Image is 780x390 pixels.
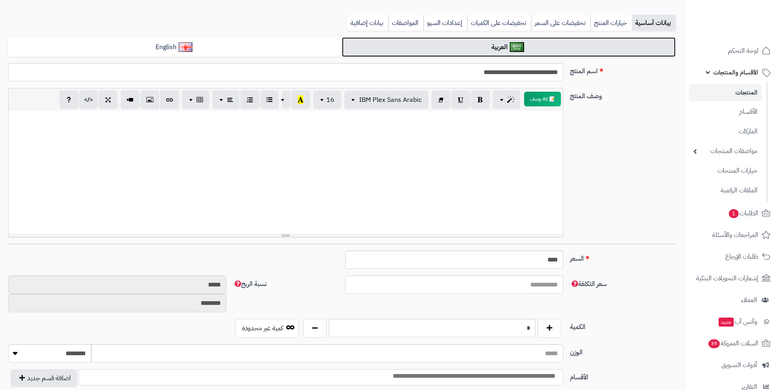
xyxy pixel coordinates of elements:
button: IBM Plex Sans Arabic [344,91,428,109]
a: أدوات التسويق [689,355,775,375]
a: بيانات أساسية [632,15,676,31]
a: الملفات الرقمية [689,182,762,199]
a: طلبات الإرجاع [689,247,775,266]
button: 📝 AI وصف [524,92,561,106]
span: إشعارات التحويلات البنكية [696,273,758,284]
a: العربية [342,37,676,57]
a: المنتجات [689,84,762,101]
a: إعدادات السيو [423,15,467,31]
label: السعر [567,250,679,264]
a: العملاء [689,290,775,310]
img: العربية [510,42,524,52]
a: السلات المتروكة39 [689,334,775,353]
button: 16 [313,91,341,109]
span: IBM Plex Sans Arabic [359,95,422,105]
span: جديد [719,318,734,327]
span: السلات المتروكة [708,338,758,349]
label: وصف المنتج [567,88,679,101]
span: سعر التكلفة [570,279,607,289]
span: أدوات التسويق [721,359,757,371]
button: اضافة قسم جديد [11,369,77,387]
span: 16 [326,95,335,105]
span: 1 [729,209,739,218]
a: الماركات [689,123,762,140]
a: English [8,37,342,57]
span: الأقسام والمنتجات [713,67,758,78]
a: الأقسام [689,103,762,121]
a: مواصفات المنتجات [689,142,762,160]
a: خيارات المنتج [590,15,632,31]
label: الوزن [567,344,679,357]
span: لوحة التحكم [728,45,758,56]
span: 39 [708,339,720,348]
a: لوحة التحكم [689,41,775,61]
label: الكمية [567,319,679,332]
a: خيارات المنتجات [689,162,762,180]
span: العملاء [741,294,757,306]
a: بيانات إضافية [347,15,388,31]
a: وآتس آبجديد [689,312,775,331]
a: المراجعات والأسئلة [689,225,775,245]
a: المواصفات [388,15,423,31]
span: المراجعات والأسئلة [712,229,758,241]
span: طلبات الإرجاع [725,251,758,262]
a: تخفيضات على السعر [531,15,590,31]
label: اسم المنتج [567,63,679,76]
span: نسبة الربح [233,279,267,289]
label: الأقسام [567,369,679,382]
a: إشعارات التحويلات البنكية [689,268,775,288]
a: تخفيضات على الكميات [467,15,531,31]
img: English [179,42,193,52]
span: الطلبات [728,207,758,219]
span: وآتس آب [718,316,757,327]
a: الطلبات1 [689,203,775,223]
